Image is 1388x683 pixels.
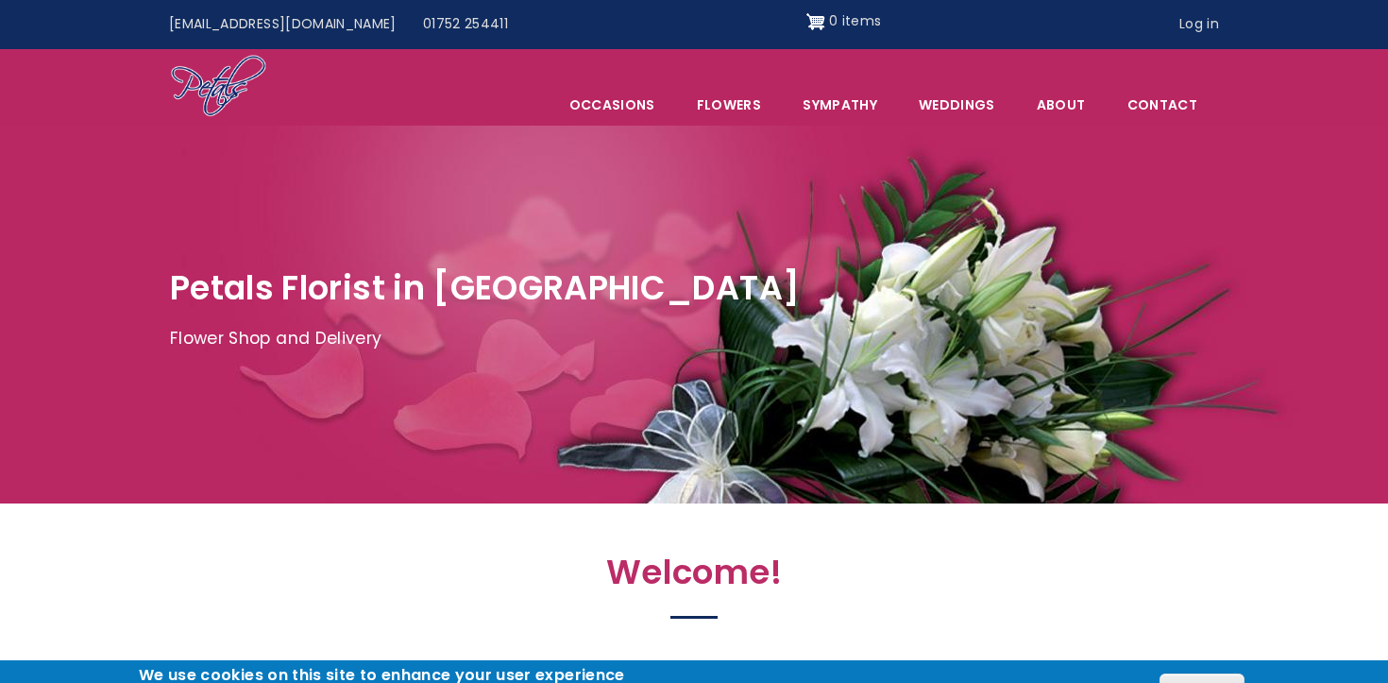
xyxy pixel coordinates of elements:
img: Shopping cart [806,7,825,37]
span: Weddings [899,85,1015,125]
p: Flower Shop and Delivery [170,325,1218,353]
a: Contact [1108,85,1217,125]
a: Sympathy [783,85,897,125]
a: Shopping cart 0 items [806,7,882,37]
a: Flowers [677,85,781,125]
span: Occasions [550,85,675,125]
a: 01752 254411 [410,7,521,43]
h2: Welcome! [283,553,1105,603]
a: [EMAIL_ADDRESS][DOMAIN_NAME] [156,7,410,43]
span: Petals Florist in [GEOGRAPHIC_DATA] [170,265,800,311]
a: Log in [1166,7,1232,43]
img: Home [170,54,267,120]
span: 0 items [829,11,881,30]
a: About [1017,85,1106,125]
